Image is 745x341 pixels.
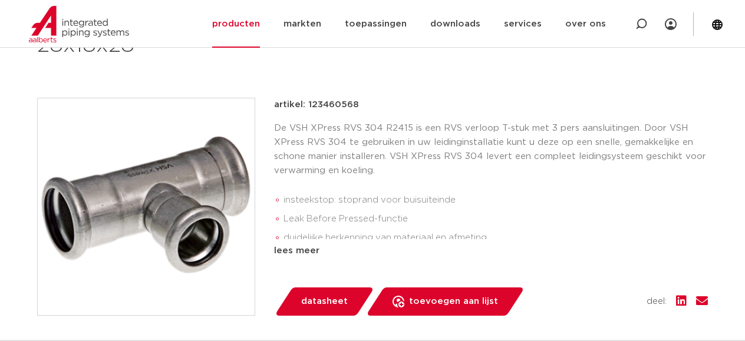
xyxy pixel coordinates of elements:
span: toevoegen aan lijst [409,292,498,311]
img: Product Image for VSH XPress 304 T-stuk verloop FFF 28x18x28 [38,98,255,315]
div: lees meer [274,244,708,258]
span: datasheet [301,292,348,311]
span: deel: [647,294,667,309]
li: duidelijke herkenning van materiaal en afmeting [284,229,708,247]
a: datasheet [274,287,374,316]
p: artikel: 123460568 [274,98,359,112]
li: insteekstop: stoprand voor buisuiteinde [284,191,708,210]
p: De VSH XPress RVS 304 R2415 is een RVS verloop T-stuk met 3 pers aansluitingen. Door VSH XPress R... [274,121,708,178]
li: Leak Before Pressed-functie [284,210,708,229]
